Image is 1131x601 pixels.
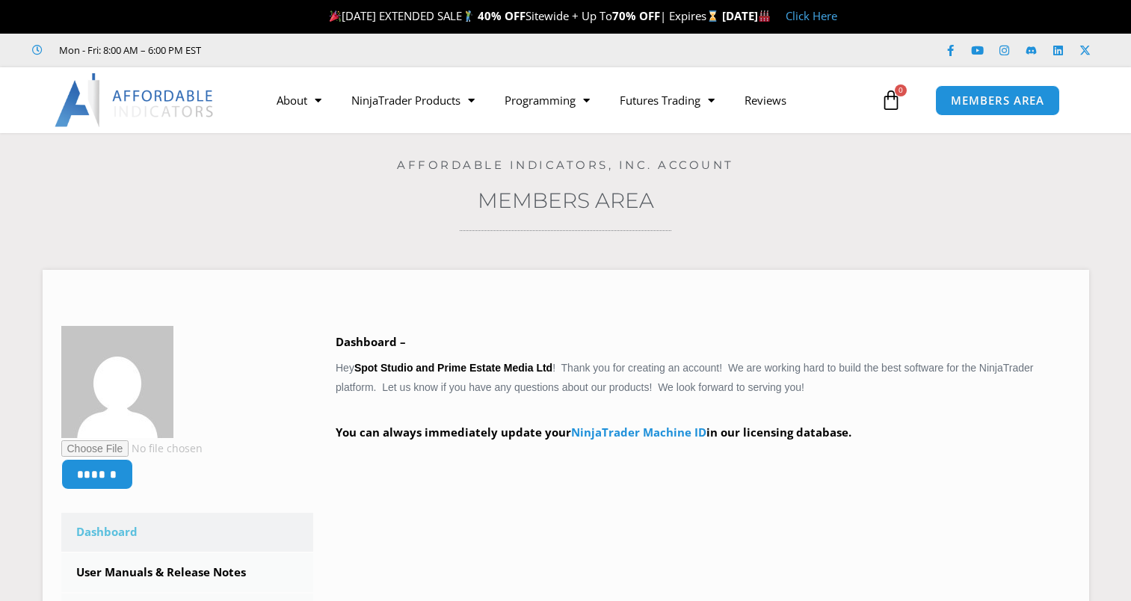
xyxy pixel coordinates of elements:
strong: [DATE] [722,8,771,23]
a: Programming [490,83,605,117]
a: Members Area [478,188,654,213]
span: 0 [895,84,907,96]
div: Hey ! Thank you for creating an account! We are working hard to build the best software for the N... [336,332,1070,464]
strong: Spot Studio and Prime Estate Media Ltd [354,362,552,374]
img: LogoAI | Affordable Indicators – NinjaTrader [55,73,215,127]
a: Dashboard [61,513,314,552]
img: 🎉 [330,10,341,22]
a: NinjaTrader Products [336,83,490,117]
span: MEMBERS AREA [951,95,1044,106]
img: ⌛ [707,10,718,22]
a: About [262,83,336,117]
span: [DATE] EXTENDED SALE Sitewide + Up To | Expires [326,8,722,23]
b: Dashboard – [336,334,406,349]
strong: 40% OFF [478,8,526,23]
strong: 70% OFF [612,8,660,23]
a: MEMBERS AREA [935,85,1060,116]
img: dd6595b723b31bb4c06fc1ba326da4938c28358e814f9486f38aabee93945b91 [61,326,173,438]
span: Mon - Fri: 8:00 AM – 6:00 PM EST [55,41,201,59]
a: User Manuals & Release Notes [61,553,314,592]
img: 🏭 [759,10,770,22]
a: NinjaTrader Machine ID [571,425,706,440]
a: 0 [858,78,924,122]
iframe: Customer reviews powered by Trustpilot [222,43,446,58]
strong: You can always immediately update your in our licensing database. [336,425,851,440]
a: Reviews [730,83,801,117]
nav: Menu [262,83,877,117]
a: Futures Trading [605,83,730,117]
img: 🏌️‍♂️ [463,10,474,22]
a: Affordable Indicators, Inc. Account [397,158,734,172]
a: Click Here [786,8,837,23]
